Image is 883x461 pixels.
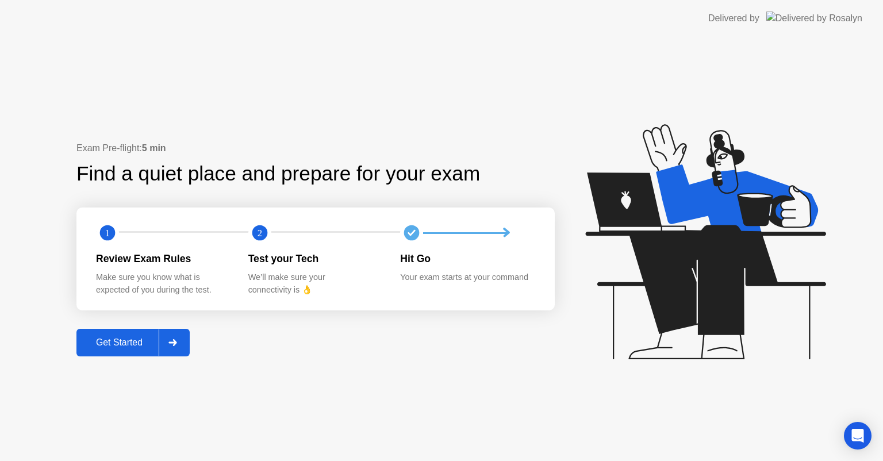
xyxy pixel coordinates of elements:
div: Exam Pre-flight: [76,141,555,155]
text: 2 [258,228,262,239]
div: Hit Go [400,251,534,266]
img: Delivered by Rosalyn [766,11,862,25]
button: Get Started [76,329,190,356]
div: Make sure you know what is expected of you during the test. [96,271,230,296]
div: Open Intercom Messenger [844,422,872,450]
text: 1 [105,228,110,239]
div: Review Exam Rules [96,251,230,266]
b: 5 min [142,143,166,153]
div: Delivered by [708,11,759,25]
div: Get Started [80,337,159,348]
div: Find a quiet place and prepare for your exam [76,159,482,189]
div: Test your Tech [248,251,382,266]
div: We’ll make sure your connectivity is 👌 [248,271,382,296]
div: Your exam starts at your command [400,271,534,284]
